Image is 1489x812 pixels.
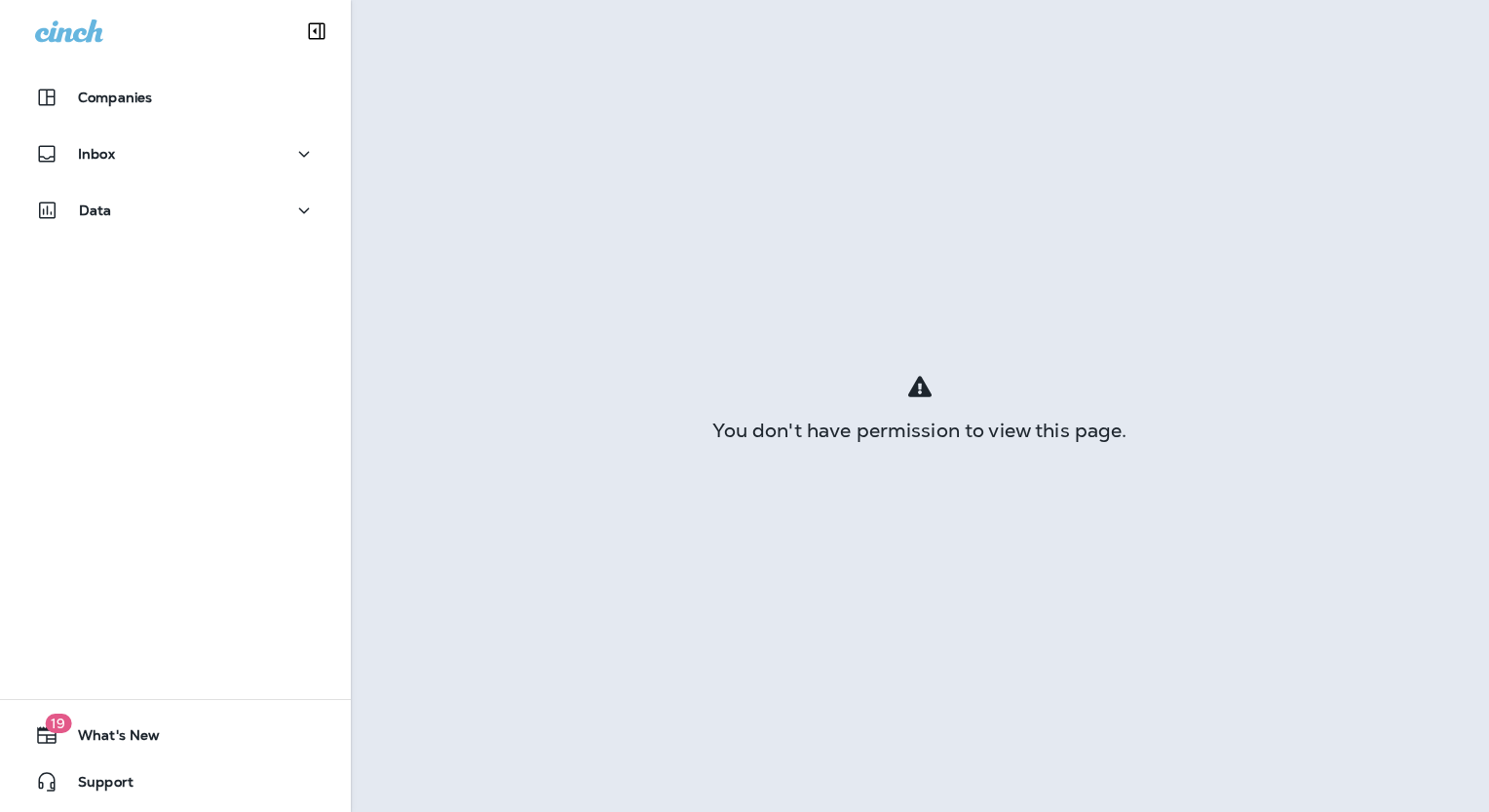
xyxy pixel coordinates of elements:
[78,90,152,105] p: Companies
[289,12,344,51] button: Collapse Sidebar
[79,203,112,218] p: Data
[19,78,331,117] button: Companies
[45,714,71,733] span: 19
[19,762,331,801] button: Support
[351,423,1489,438] div: You don't have permission to view this page.
[78,146,115,162] p: Inbox
[19,191,331,230] button: Data
[19,716,331,755] button: 19What's New
[58,774,134,797] span: Support
[58,727,160,751] span: What's New
[19,134,331,173] button: Inbox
